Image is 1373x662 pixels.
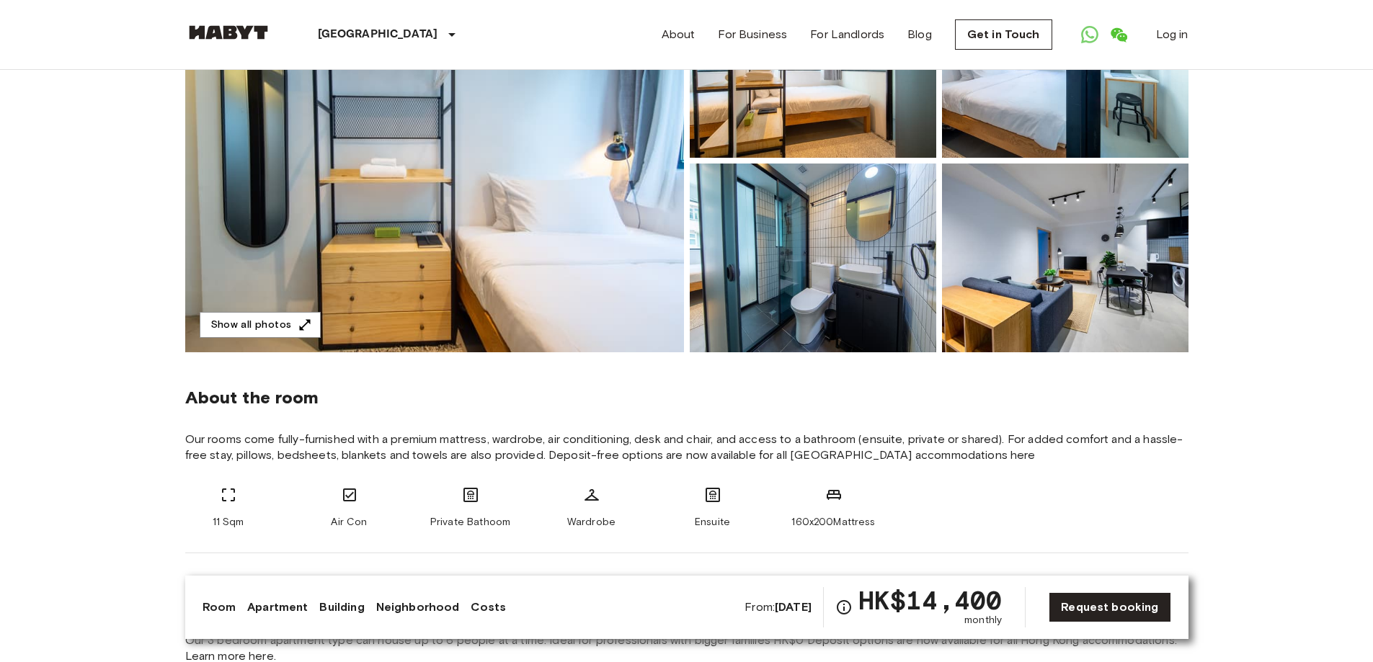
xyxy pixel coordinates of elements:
a: Neighborhood [376,599,460,616]
span: 160x200Mattress [791,515,875,529]
a: For Business [718,26,787,43]
img: Picture of unit HK-01-046-008-01 [942,164,1188,352]
span: monthly [964,613,1002,627]
a: About [662,26,696,43]
button: Show all photos [200,312,321,339]
span: Wardrobe [567,515,616,529]
span: Private Bathoom [430,515,510,529]
a: Open WeChat [1104,20,1133,49]
span: Ensuite [695,515,730,529]
span: Our rooms come fully-furnished with a premium mattress, wardrobe, air conditioning, desk and chai... [185,431,1188,463]
img: Picture of unit HK-01-046-008-01 [690,164,936,352]
img: Habyt [185,25,272,40]
a: Costs [471,599,506,616]
a: Apartment [247,599,308,616]
a: Open WhatsApp [1075,20,1104,49]
a: Get in Touch [955,19,1052,50]
a: Blog [907,26,932,43]
b: [DATE] [775,600,812,614]
a: Log in [1156,26,1188,43]
svg: Check cost overview for full price breakdown. Please note that discounts apply to new joiners onl... [835,599,853,616]
a: Room [203,599,236,616]
span: 11 Sqm [213,515,244,529]
a: For Landlords [810,26,884,43]
a: Building [319,599,364,616]
span: From: [745,599,812,615]
span: About the room [185,387,1188,408]
p: [GEOGRAPHIC_DATA] [318,26,438,43]
span: Air Con [331,515,367,529]
span: HK$14,400 [858,587,1002,613]
a: Request booking [1049,592,1170,622]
